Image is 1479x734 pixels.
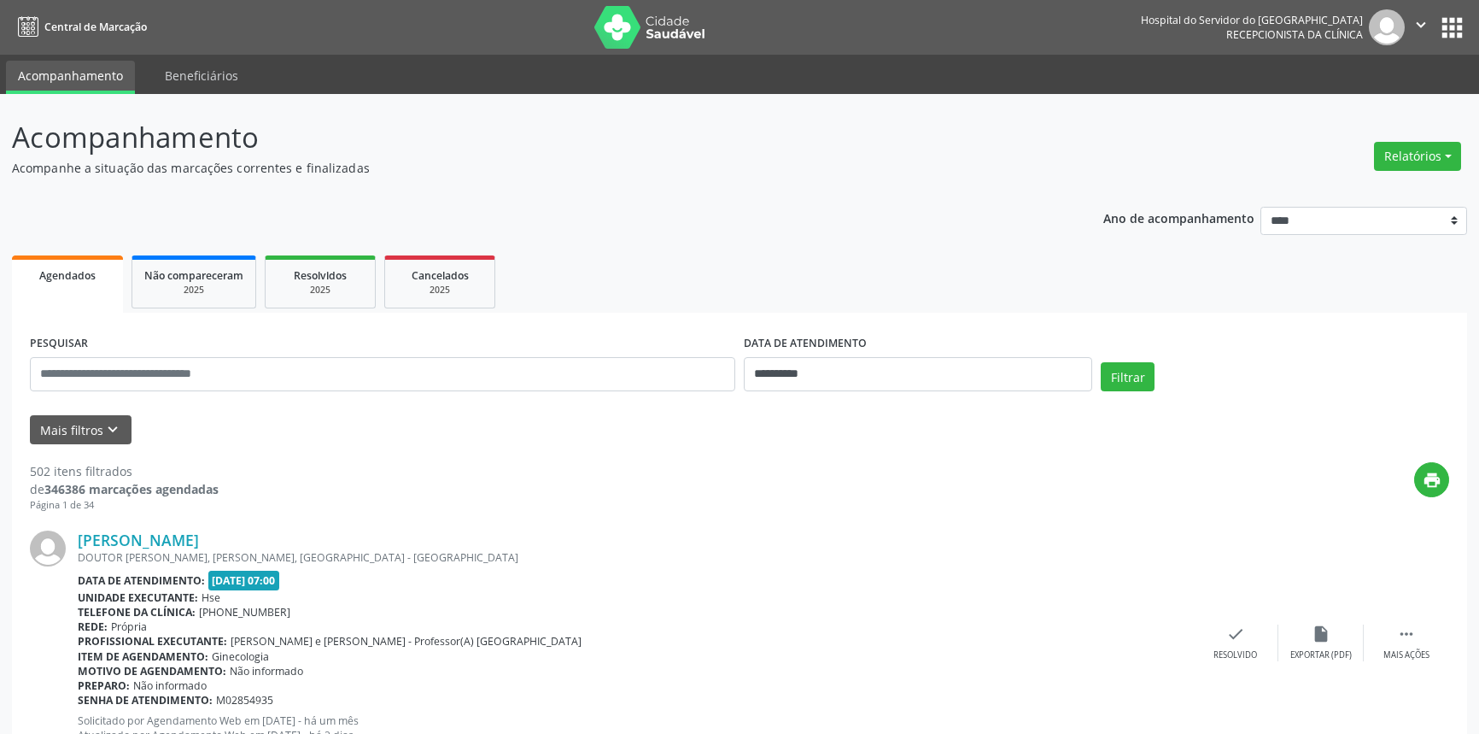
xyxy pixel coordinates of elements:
span: Recepcionista da clínica [1226,27,1363,42]
b: Preparo: [78,678,130,693]
div: Resolvido [1213,649,1257,661]
i: print [1423,471,1441,490]
p: Ano de acompanhamento [1103,207,1254,228]
div: Mais ações [1383,649,1429,661]
span: [PHONE_NUMBER] [199,605,290,619]
span: [PERSON_NAME] e [PERSON_NAME] - Professor(A) [GEOGRAPHIC_DATA] [231,634,582,649]
span: Cancelados [412,268,469,283]
span: Central de Marcação [44,20,147,34]
span: Não informado [230,664,303,678]
button: print [1414,462,1449,497]
strong: 346386 marcações agendadas [44,481,219,497]
span: Agendados [39,268,96,283]
b: Motivo de agendamento: [78,664,226,678]
i: insert_drive_file [1312,625,1330,643]
b: Data de atendimento: [78,573,205,588]
p: Acompanhamento [12,116,1031,159]
b: Item de agendamento: [78,649,208,664]
div: 2025 [278,284,363,297]
span: Não informado [133,678,207,693]
a: Beneficiários [153,61,250,91]
img: img [30,531,66,567]
button: Filtrar [1101,362,1155,391]
div: 502 itens filtrados [30,462,219,480]
a: Acompanhamento [6,61,135,94]
b: Telefone da clínica: [78,605,196,619]
button:  [1405,9,1437,45]
i: check [1226,625,1245,643]
a: Central de Marcação [12,13,147,41]
span: Não compareceram [144,268,243,283]
div: 2025 [144,284,243,297]
span: Própria [111,619,147,634]
span: Ginecologia [212,649,269,664]
button: Relatórios [1374,142,1461,171]
a: [PERSON_NAME] [78,531,199,549]
label: DATA DE ATENDIMENTO [744,331,867,357]
div: DOUTOR [PERSON_NAME], [PERSON_NAME], [GEOGRAPHIC_DATA] - [GEOGRAPHIC_DATA] [78,550,1193,565]
div: de [30,480,219,498]
span: Hse [202,590,220,605]
b: Unidade executante: [78,590,198,605]
div: Página 1 de 34 [30,498,219,513]
i:  [1397,625,1416,643]
button: apps [1437,13,1467,43]
i: keyboard_arrow_down [103,420,122,439]
span: Resolvidos [294,268,347,283]
img: img [1369,9,1405,45]
i:  [1412,15,1430,34]
div: Exportar (PDF) [1290,649,1352,661]
div: Hospital do Servidor do [GEOGRAPHIC_DATA] [1141,13,1363,27]
label: PESQUISAR [30,331,88,357]
span: [DATE] 07:00 [208,571,280,590]
button: Mais filtroskeyboard_arrow_down [30,415,132,445]
p: Acompanhe a situação das marcações correntes e finalizadas [12,159,1031,177]
span: M02854935 [216,693,273,708]
b: Rede: [78,619,108,634]
div: 2025 [397,284,482,297]
b: Profissional executante: [78,634,227,649]
b: Senha de atendimento: [78,693,213,708]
